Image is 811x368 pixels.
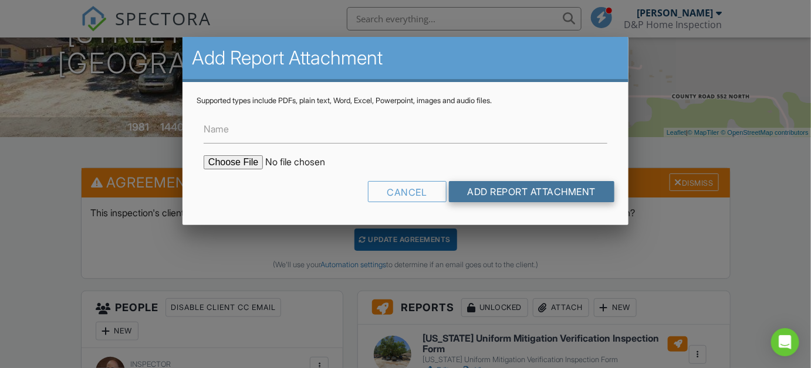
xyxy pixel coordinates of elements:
div: Supported types include PDFs, plain text, Word, Excel, Powerpoint, images and audio files. [197,96,614,105]
h2: Add Report Attachment [192,46,619,70]
div: Open Intercom Messenger [771,328,799,356]
div: Cancel [368,181,447,202]
input: Add Report Attachment [449,181,615,202]
label: Name [204,122,229,135]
